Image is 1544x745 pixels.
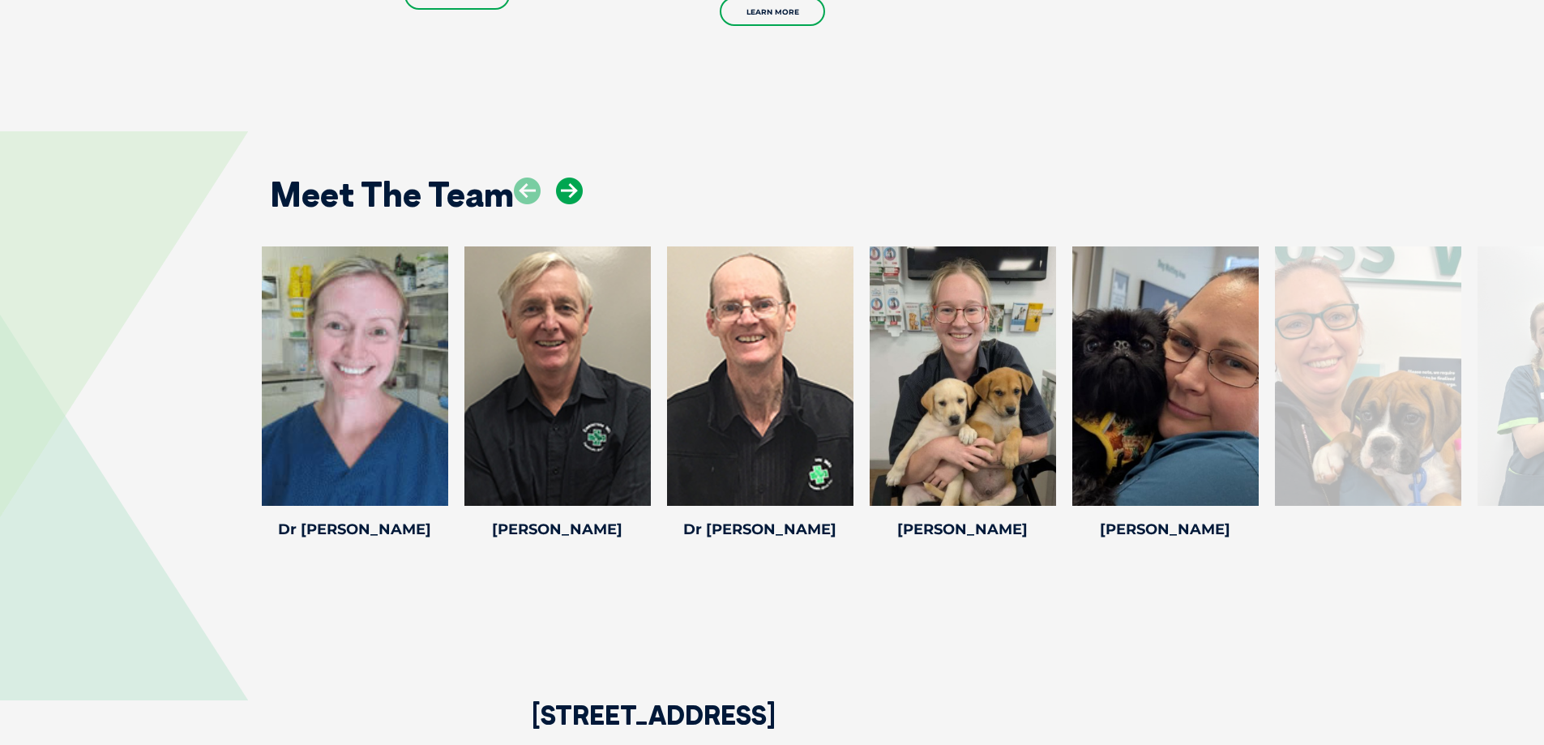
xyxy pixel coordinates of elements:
[262,522,448,537] h4: Dr [PERSON_NAME]
[464,522,651,537] h4: [PERSON_NAME]
[870,522,1056,537] h4: [PERSON_NAME]
[270,178,514,212] h2: Meet The Team
[667,522,853,537] h4: Dr [PERSON_NAME]
[1072,522,1259,537] h4: [PERSON_NAME]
